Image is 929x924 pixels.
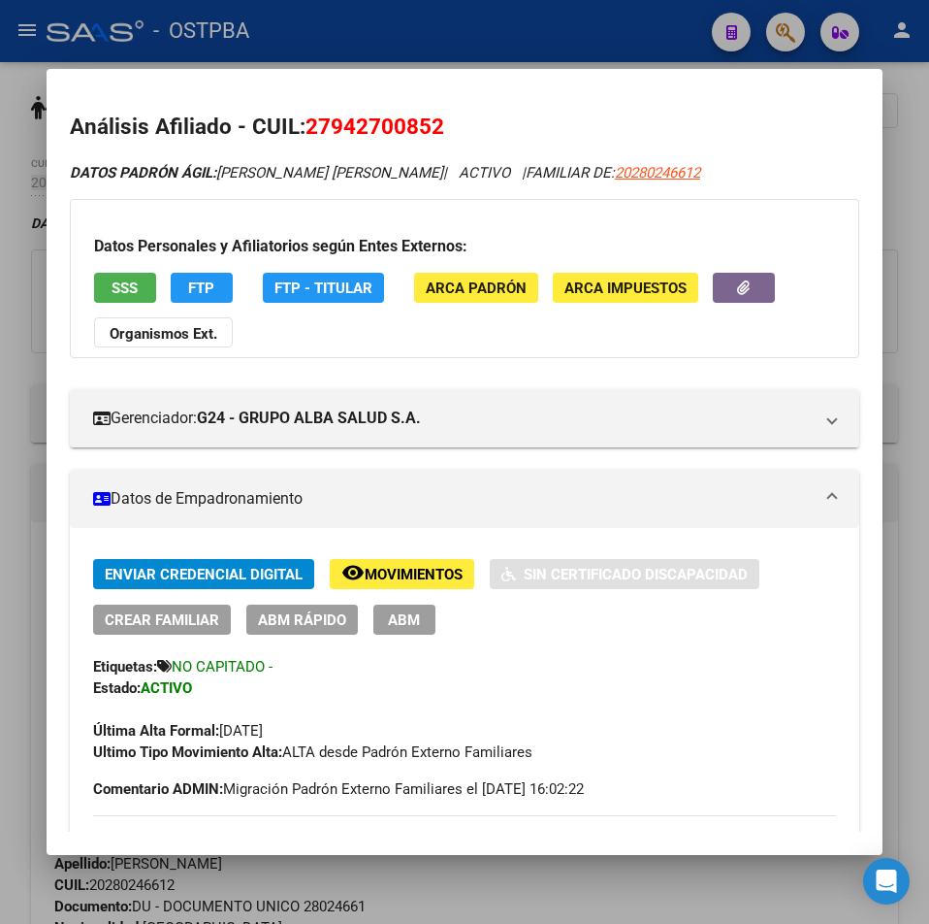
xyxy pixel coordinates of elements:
[246,605,358,635] button: ABM Rápido
[94,273,156,303] button: SSS
[93,487,813,511] mat-panel-title: Datos de Empadronamiento
[110,325,217,343] strong: Organismos Ext.
[414,273,538,303] button: ARCA Padrón
[93,679,141,697] strong: Estado:
[490,559,759,589] button: Sin Certificado Discapacidad
[94,235,835,258] h3: Datos Personales y Afiliatorios según Entes Externos:
[274,280,372,297] span: FTP - Titular
[70,389,859,447] mat-expansion-panel-header: Gerenciador:G24 - GRUPO ALBA SALUD S.A.
[70,111,859,144] h2: Análisis Afiliado - CUIL:
[93,722,219,740] strong: Última Alta Formal:
[172,658,272,676] span: NO CAPITADO -
[188,280,214,297] span: FTP
[388,611,420,629] span: ABM
[305,114,444,139] span: 27942700852
[93,559,314,589] button: Enviar Credencial Digital
[373,605,435,635] button: ABM
[93,658,157,676] strong: Etiquetas:
[863,858,910,905] div: Open Intercom Messenger
[93,722,263,740] span: [DATE]
[171,273,233,303] button: FTP
[70,470,859,528] mat-expansion-panel-header: Datos de Empadronamiento
[70,164,216,181] strong: DATOS PADRÓN ÁGIL:
[526,164,700,181] span: FAMILIAR DE:
[330,559,474,589] button: Movimientos
[258,611,346,629] span: ABM Rápido
[615,164,700,181] span: 20280246612
[105,566,303,583] span: Enviar Credencial Digital
[93,407,813,430] mat-panel-title: Gerenciador:
[553,273,698,303] button: ARCA Impuestos
[105,611,219,629] span: Crear Familiar
[94,317,233,347] button: Organismos Ext.
[93,605,231,635] button: Crear Familiar
[426,280,527,297] span: ARCA Padrón
[341,561,365,584] mat-icon: remove_red_eye
[93,743,282,761] strong: Ultimo Tipo Movimiento Alta:
[524,566,748,583] span: Sin Certificado Discapacidad
[564,280,687,297] span: ARCA Impuestos
[141,679,192,697] strong: ACTIVO
[93,743,532,761] span: ALTA desde Padrón Externo Familiares
[70,164,700,181] i: | ACTIVO |
[197,407,421,430] strong: G24 - GRUPO ALBA SALUD S.A.
[93,780,223,798] strong: Comentario ADMIN:
[93,778,584,800] span: Migración Padrón Externo Familiares el [DATE] 16:02:22
[112,280,138,297] span: SSS
[365,566,463,583] span: Movimientos
[70,164,443,181] span: [PERSON_NAME] [PERSON_NAME]
[263,273,384,303] button: FTP - Titular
